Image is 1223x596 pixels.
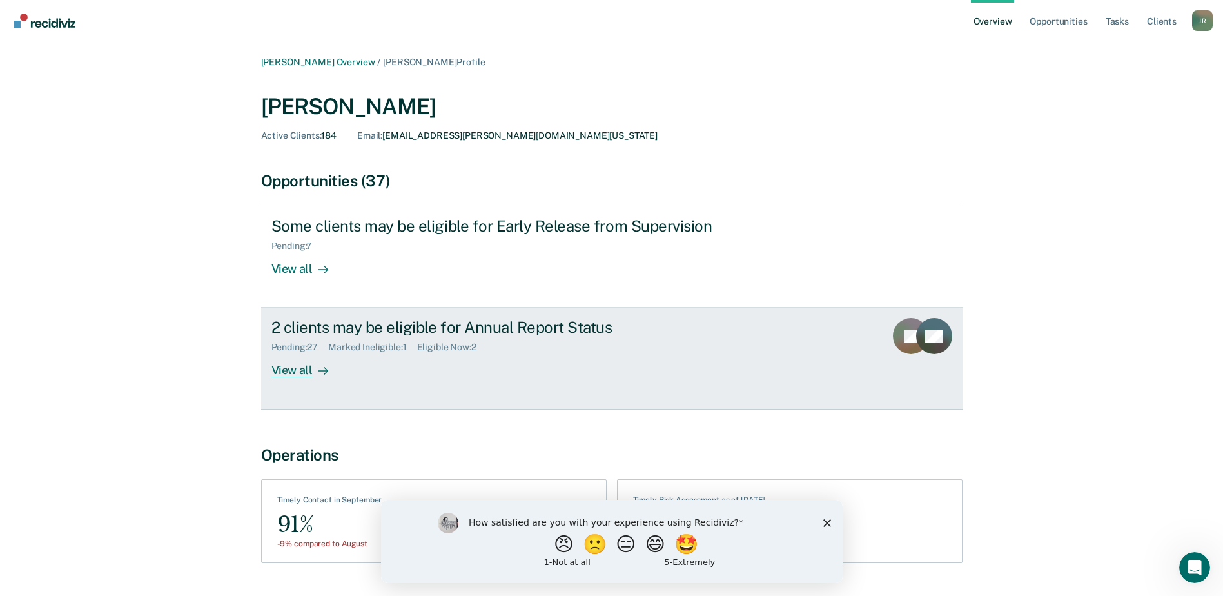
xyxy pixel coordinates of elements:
a: 2 clients may be eligible for Annual Report StatusPending:27Marked Ineligible:1Eligible Now:2View... [261,308,963,409]
div: 2 clients may be eligible for Annual Report Status [271,318,724,337]
div: View all [271,353,344,378]
div: [PERSON_NAME] [261,94,963,120]
div: J R [1192,10,1213,31]
span: Active Clients : [261,130,322,141]
div: 91% [277,510,382,539]
span: Email : [357,130,382,141]
div: Eligible Now : 2 [417,342,487,353]
div: Pending : 7 [271,241,323,252]
a: Some clients may be eligible for Early Release from SupervisionPending:7View all [261,206,963,308]
div: Pending : 27 [271,342,329,353]
img: Recidiviz [14,14,75,28]
div: Some clients may be eligible for Early Release from Supervision [271,217,724,235]
div: [EMAIL_ADDRESS][PERSON_NAME][DOMAIN_NAME][US_STATE] [357,130,658,141]
span: [PERSON_NAME] Profile [383,57,485,67]
div: Timely Contact in September [277,495,382,510]
div: 184 [261,130,337,141]
a: [PERSON_NAME] Overview [261,57,375,67]
span: / [375,57,383,67]
div: View all [271,252,344,277]
div: Opportunities (37) [261,172,963,190]
div: -9% compared to August [277,539,382,548]
div: Marked Ineligible : 1 [328,342,416,353]
iframe: Intercom live chat [1179,552,1210,583]
div: Timely Risk Assessment as of [DATE] [633,495,766,510]
iframe: Survey by Kim from Recidiviz [381,500,843,583]
div: Operations [261,446,963,464]
button: Profile dropdown button [1192,10,1213,31]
